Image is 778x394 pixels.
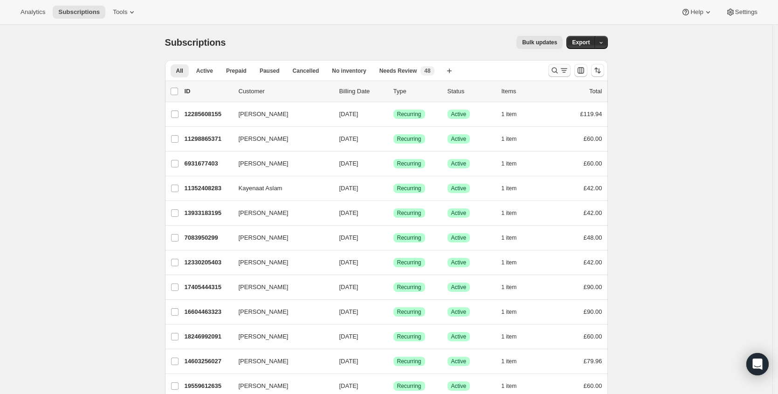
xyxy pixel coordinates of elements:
[233,156,326,171] button: [PERSON_NAME]
[233,181,326,196] button: Kayenaat Aslam
[185,157,602,170] div: 6931677403[PERSON_NAME][DATE]SuccessRecurringSuccessActive1 item£60.00
[502,111,517,118] span: 1 item
[339,234,358,241] span: [DATE]
[572,39,590,46] span: Export
[233,255,326,270] button: [PERSON_NAME]
[339,135,358,142] span: [DATE]
[239,258,289,267] span: [PERSON_NAME]
[185,332,231,341] p: 18246992091
[451,308,467,316] span: Active
[239,208,289,218] span: [PERSON_NAME]
[502,281,527,294] button: 1 item
[397,209,421,217] span: Recurring
[233,206,326,221] button: [PERSON_NAME]
[548,64,571,77] button: Search and filter results
[502,305,527,318] button: 1 item
[185,231,602,244] div: 7083950299[PERSON_NAME][DATE]SuccessRecurringSuccessActive1 item£48.00
[185,132,602,145] div: 11298865371[PERSON_NAME][DATE]SuccessRecurringSuccessActive1 item£60.00
[393,87,440,96] div: Type
[239,184,282,193] span: Kayenaat Aslam
[502,256,527,269] button: 1 item
[397,382,421,390] span: Recurring
[502,209,517,217] span: 1 item
[107,6,142,19] button: Tools
[239,134,289,144] span: [PERSON_NAME]
[397,259,421,266] span: Recurring
[185,233,231,242] p: 7083950299
[502,234,517,242] span: 1 item
[397,160,421,167] span: Recurring
[735,8,757,16] span: Settings
[233,107,326,122] button: [PERSON_NAME]
[185,207,602,220] div: 13933183195[PERSON_NAME][DATE]SuccessRecurringSuccessActive1 item£42.00
[185,307,231,317] p: 16604463323
[185,159,231,168] p: 6931677403
[185,357,231,366] p: 14603256027
[185,380,602,393] div: 19559612635[PERSON_NAME][DATE]SuccessRecurringSuccessActive1 item£60.00
[339,160,358,167] span: [DATE]
[451,185,467,192] span: Active
[442,64,457,77] button: Create new view
[339,111,358,118] span: [DATE]
[239,233,289,242] span: [PERSON_NAME]
[451,358,467,365] span: Active
[584,160,602,167] span: £60.00
[720,6,763,19] button: Settings
[339,358,358,365] span: [DATE]
[397,333,421,340] span: Recurring
[397,358,421,365] span: Recurring
[584,135,602,142] span: £60.00
[15,6,51,19] button: Analytics
[584,382,602,389] span: £60.00
[185,258,231,267] p: 12330205403
[185,134,231,144] p: 11298865371
[584,308,602,315] span: £90.00
[233,280,326,295] button: [PERSON_NAME]
[690,8,703,16] span: Help
[448,87,494,96] p: Status
[451,333,467,340] span: Active
[584,209,602,216] span: £42.00
[185,208,231,218] p: 13933183195
[233,379,326,394] button: [PERSON_NAME]
[239,87,332,96] p: Customer
[502,283,517,291] span: 1 item
[293,67,319,75] span: Cancelled
[502,160,517,167] span: 1 item
[451,160,467,167] span: Active
[502,380,527,393] button: 1 item
[260,67,280,75] span: Paused
[185,330,602,343] div: 18246992091[PERSON_NAME][DATE]SuccessRecurringSuccessActive1 item£60.00
[591,64,604,77] button: Sort the results
[339,382,358,389] span: [DATE]
[502,231,527,244] button: 1 item
[451,209,467,217] span: Active
[332,67,366,75] span: No inventory
[584,358,602,365] span: £79.96
[502,132,527,145] button: 1 item
[516,36,563,49] button: Bulk updates
[233,230,326,245] button: [PERSON_NAME]
[233,131,326,146] button: [PERSON_NAME]
[502,157,527,170] button: 1 item
[185,305,602,318] div: 16604463323[PERSON_NAME][DATE]SuccessRecurringSuccessActive1 item£90.00
[165,37,226,48] span: Subscriptions
[502,382,517,390] span: 1 item
[239,332,289,341] span: [PERSON_NAME]
[113,8,127,16] span: Tools
[239,159,289,168] span: [PERSON_NAME]
[185,381,231,391] p: 19559612635
[397,111,421,118] span: Recurring
[239,357,289,366] span: [PERSON_NAME]
[397,234,421,242] span: Recurring
[502,108,527,121] button: 1 item
[339,308,358,315] span: [DATE]
[397,185,421,192] span: Recurring
[584,185,602,192] span: £42.00
[451,283,467,291] span: Active
[589,87,602,96] p: Total
[239,307,289,317] span: [PERSON_NAME]
[196,67,213,75] span: Active
[502,330,527,343] button: 1 item
[451,234,467,242] span: Active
